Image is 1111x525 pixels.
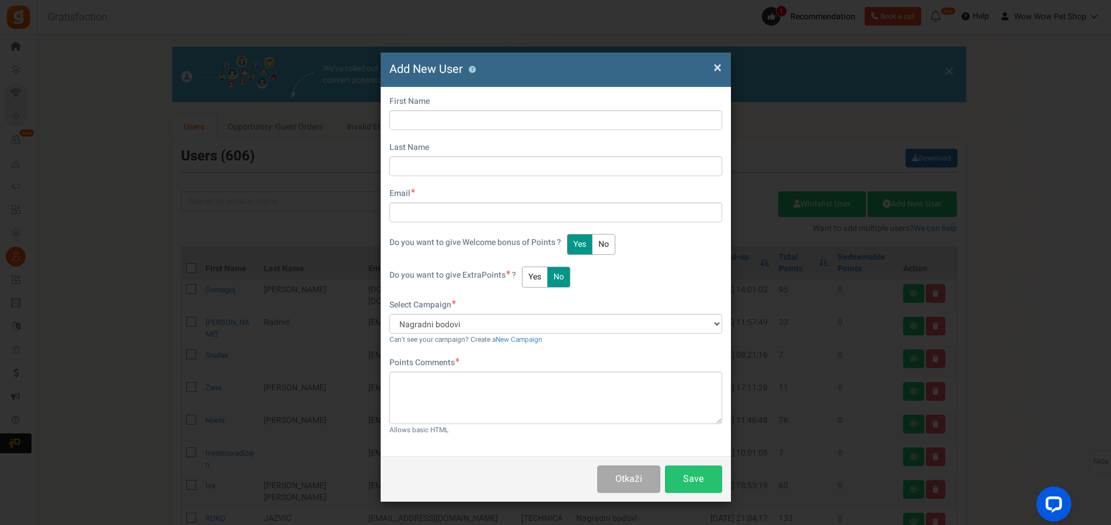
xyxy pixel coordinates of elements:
[389,96,430,107] label: First Name
[567,234,593,255] button: Yes
[389,425,448,435] small: Allows basic HTML
[512,269,516,281] span: ?
[389,142,429,153] label: Last Name
[389,357,459,369] label: Points Comments
[522,267,548,288] button: Yes
[469,66,476,73] button: ?
[597,466,660,493] button: Otkaži
[496,335,542,345] a: New Campaign
[713,57,722,79] span: ×
[389,335,542,345] small: Can't see your campaign? Create a
[389,237,561,249] label: Do you want to give Welcome bonus of Points ?
[592,234,615,255] button: No
[665,466,722,493] button: Save
[389,299,456,311] label: Select Campaign
[389,269,516,281] label: Points
[389,188,415,199] label: Email
[389,61,463,78] span: Add New User
[389,269,482,281] span: Do you want to give Extra
[547,267,570,288] button: No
